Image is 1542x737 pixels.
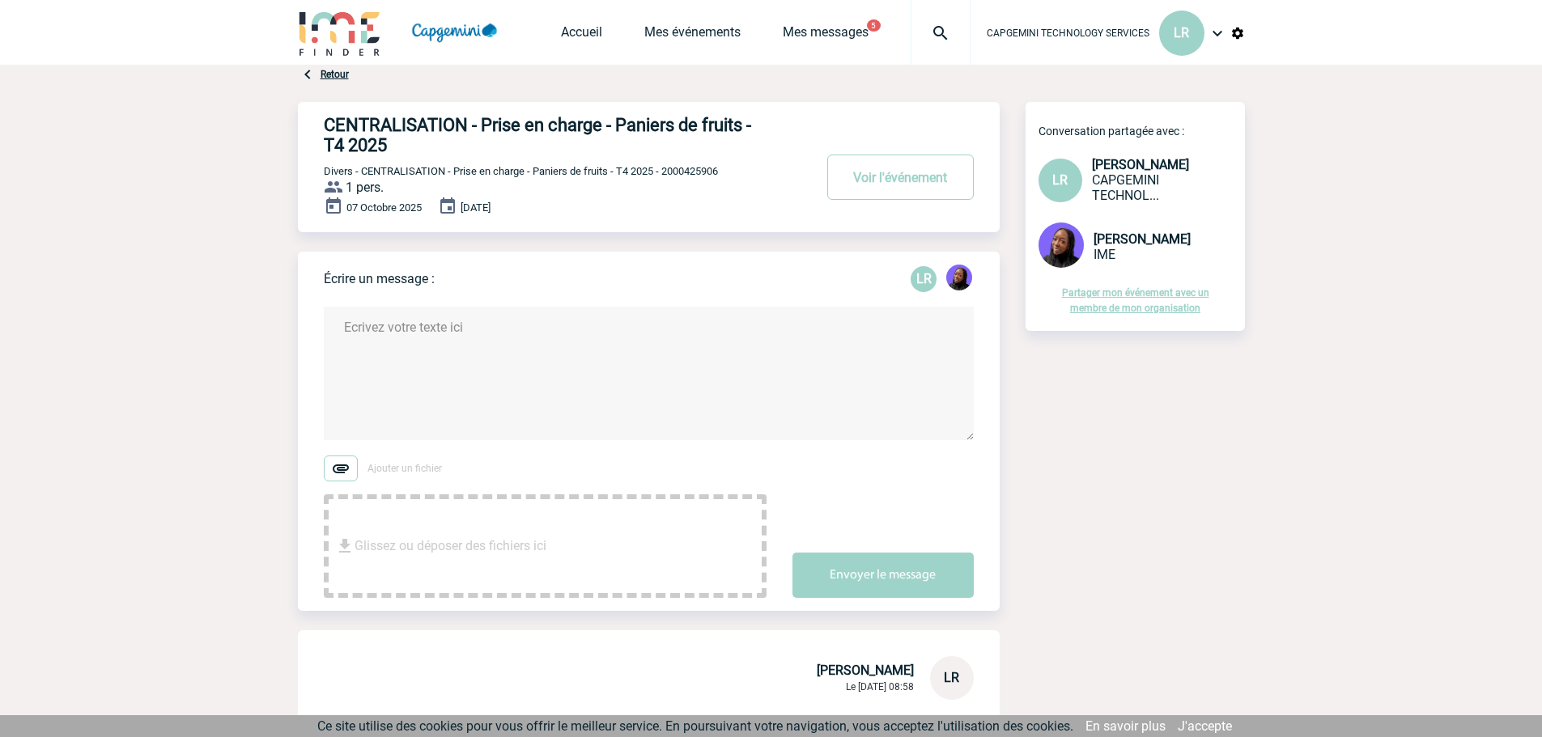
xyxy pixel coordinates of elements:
[1094,231,1191,247] span: [PERSON_NAME]
[1039,222,1084,268] img: 131349-0.png
[355,506,546,587] span: Glissez ou déposer des fichiers ici
[911,266,937,292] p: LR
[1085,718,1166,734] a: En savoir plus
[946,265,972,290] img: 131349-0.png
[321,69,349,80] a: Retour
[1174,25,1189,40] span: LR
[846,681,914,693] span: Le [DATE] 08:58
[1092,172,1159,203] span: CAPGEMINI TECHNOLOGY SERVICES
[317,718,1073,734] span: Ce site utilise des cookies pour vous offrir le meilleur service. En poursuivant votre navigation...
[792,553,974,598] button: Envoyer le message
[1039,125,1245,138] p: Conversation partagée avec :
[911,266,937,292] div: Laura REMADNA
[324,165,718,177] span: Divers - CENTRALISATION - Prise en charge - Paniers de fruits - T4 2025 - 2000425906
[783,24,869,47] a: Mes messages
[346,201,422,214] span: 07 Octobre 2025
[461,201,491,214] span: [DATE]
[867,19,881,32] button: 5
[324,271,435,286] p: Écrire un message :
[335,536,355,556] img: file_download.svg
[987,28,1149,39] span: CAPGEMINI TECHNOLOGY SERVICES
[1092,157,1189,172] span: [PERSON_NAME]
[367,463,442,474] span: Ajouter un fichier
[644,24,741,47] a: Mes événements
[1062,287,1209,314] a: Partager mon événement avec un membre de mon organisation
[817,663,914,678] span: [PERSON_NAME]
[298,10,382,56] img: IME-Finder
[1178,718,1232,734] a: J'accepte
[827,155,974,200] button: Voir l'événement
[1094,247,1115,262] span: IME
[346,180,384,195] span: 1 pers.
[324,115,765,155] h4: CENTRALISATION - Prise en charge - Paniers de fruits - T4 2025
[1052,172,1068,188] span: LR
[946,265,972,294] div: Tabaski THIAM
[944,670,959,685] span: LR
[561,24,602,47] a: Accueil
